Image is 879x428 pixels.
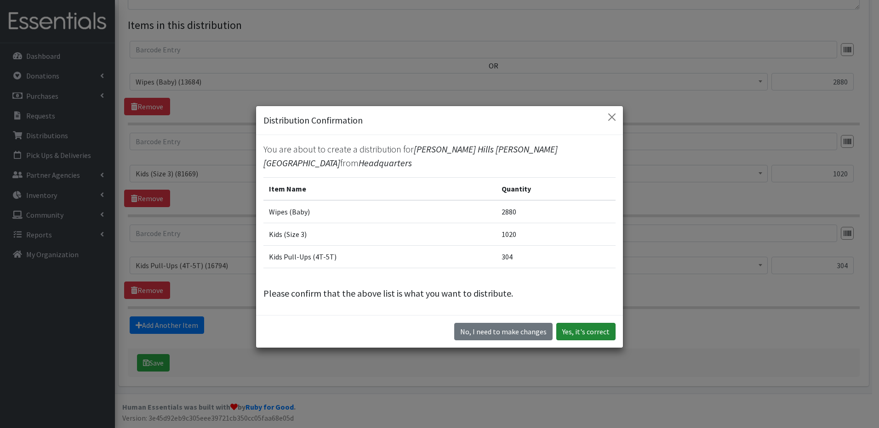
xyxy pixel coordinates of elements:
[263,142,616,170] p: You are about to create a distribution for from
[359,157,412,169] span: Headquarters
[556,323,616,340] button: Yes, it's correct
[263,113,363,127] h5: Distribution Confirmation
[263,178,496,201] th: Item Name
[496,178,616,201] th: Quantity
[605,110,619,124] button: Close
[496,223,616,246] td: 1020
[496,200,616,223] td: 2880
[454,323,553,340] button: No I need to make changes
[263,246,496,268] td: Kids Pull-Ups (4T-5T)
[263,287,616,300] p: Please confirm that the above list is what you want to distribute.
[263,200,496,223] td: Wipes (Baby)
[496,246,616,268] td: 304
[263,223,496,246] td: Kids (Size 3)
